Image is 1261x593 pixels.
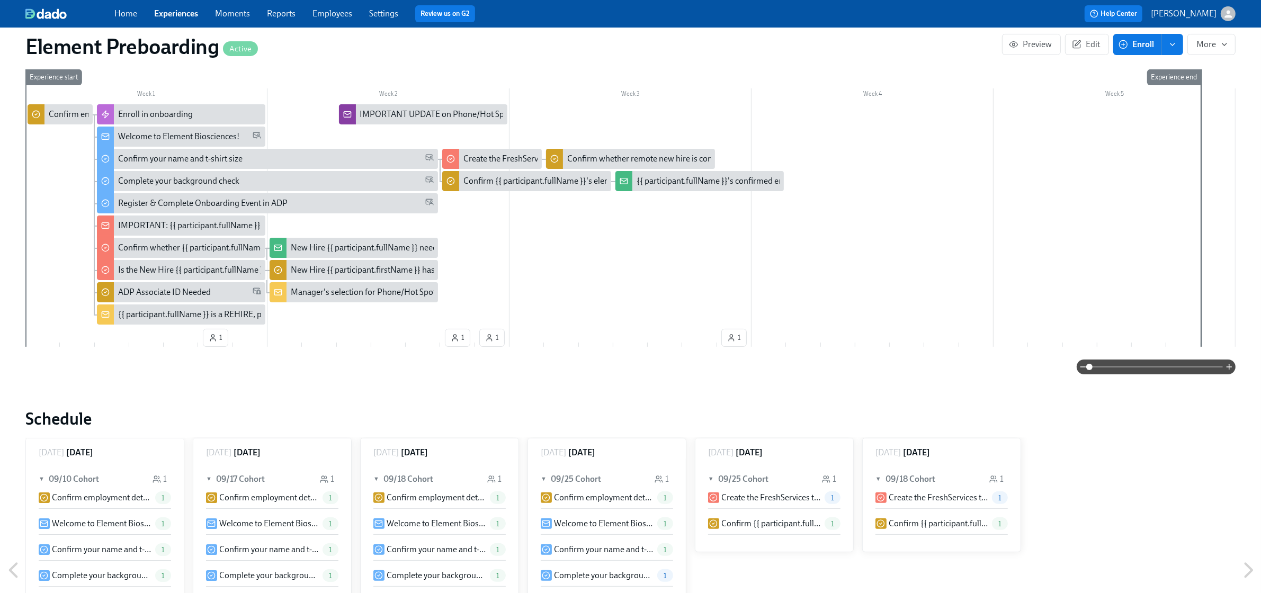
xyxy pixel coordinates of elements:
[155,520,171,528] span: 1
[657,572,673,580] span: 1
[219,544,318,555] p: Confirm your name and t-shirt size
[28,104,93,124] div: Confirm employment details for new hire {{ participant.fullName }} (starting {{ participant.start...
[415,5,475,22] button: Review us on G2
[425,153,434,165] span: Personal Email
[421,8,470,19] a: Review us on G2
[97,104,265,124] div: Enroll in onboarding
[989,473,1004,485] div: 1
[206,447,231,459] p: [DATE]
[1085,5,1142,22] button: Help Center
[736,447,763,459] h6: [DATE]
[52,570,151,581] p: Complete your background check
[657,520,673,528] span: 1
[219,570,318,581] p: Complete your background check
[118,264,366,276] div: Is the New Hire {{ participant.fullName }} working a shift differential?
[270,282,438,302] div: Manager's selection for Phone/Hot Spot/Reimbursement for {{ participant.fullName }}
[49,109,474,120] div: Confirm employment details for new hire {{ participant.fullName }} (starting {{ participant.start...
[155,546,171,554] span: 1
[97,260,265,280] div: Is the New Hire {{ participant.fullName }} working a shift differential?
[708,473,716,485] span: ▼
[1065,34,1109,55] button: Edit
[889,518,988,529] p: Confirm {{ participant.fullName }}'s elembio email
[721,492,820,504] p: Create the FreshServices ticket for {{ participant.fullName }}
[615,171,784,191] div: {{ participant.fullName }}'s confirmed email
[1090,8,1137,19] span: Help Center
[114,8,137,19] a: Home
[25,88,267,102] div: Week 1
[52,492,151,504] p: Confirm employment details for new hire {{ participant.fullName }} (starting {{ participant.start...
[118,109,193,120] div: Enroll in onboarding
[25,8,114,19] a: dado
[425,175,434,187] span: Personal Email
[992,520,1008,528] span: 1
[554,544,653,555] p: Confirm your name and t-shirt size
[401,447,428,459] h6: [DATE]
[752,88,994,102] div: Week 4
[118,242,439,254] div: Confirm whether {{ participant.fullName }} needs Phone or Cell/Internet Reimbursement
[387,492,486,504] p: Confirm employment details for new hire {{ participant.fullName }} (starting {{ participant.start...
[1162,34,1183,55] button: enroll
[551,473,601,485] h6: 09/25 Cohort
[721,518,820,529] p: Confirm {{ participant.fullName }}'s elembio email
[360,109,828,120] div: IMPORTANT UPDATE on Phone/Hot Spot/Reimbursement for {{ participant.fullName }} (DOH{{ participan...
[223,45,258,53] span: Active
[541,447,566,459] p: [DATE]
[97,215,265,236] div: IMPORTANT: {{ participant.fullName }} has accepted our offer!
[216,473,265,485] h6: 09/17 Cohort
[875,473,883,485] span: ▼
[387,570,486,581] p: Complete your background check
[886,473,935,485] h6: 09/18 Cohort
[721,329,747,347] button: 1
[727,333,741,343] span: 1
[479,329,505,347] button: 1
[291,242,544,254] div: New Hire {{ participant.fullName }} needs a Company Phone/Hot Spot
[97,127,265,147] div: Welcome to Element Biosciences!
[485,333,499,343] span: 1
[994,88,1236,102] div: Week 5
[1147,69,1202,85] div: Experience end
[209,333,222,343] span: 1
[875,447,901,459] p: [DATE]
[554,492,653,504] p: Confirm employment details for new hire {{ participant.fullName }} (starting {{ participant.start...
[219,518,318,529] p: Welcome to Element Biosciences!
[153,473,167,485] div: 1
[97,193,439,213] div: Register & Complete Onboarding Event in ADP
[463,175,645,187] div: Confirm {{ participant.fullName }}'s elembio email
[445,329,470,347] button: 1
[903,447,930,459] h6: [DATE]
[1151,6,1236,21] button: [PERSON_NAME]
[219,492,318,504] p: Confirm employment details for new hire {{ participant.fullName }} (starting {{ participant.start...
[373,447,399,459] p: [DATE]
[206,473,213,485] span: ▼
[39,473,46,485] span: ▼
[554,570,653,581] p: Complete your background check
[97,282,265,302] div: ADP Associate ID Needed
[97,238,265,258] div: Confirm whether {{ participant.fullName }} needs Phone or Cell/Internet Reimbursement
[487,473,502,485] div: 1
[39,447,64,459] p: [DATE]
[66,447,93,459] h6: [DATE]
[657,494,673,502] span: 1
[554,518,653,529] p: Welcome to Element Biosciences!
[52,544,151,555] p: Confirm your name and t-shirt size
[97,304,265,325] div: {{ participant.fullName }} is a REHIRE, please review information below:
[490,520,506,528] span: 1
[1196,39,1227,50] span: More
[637,175,794,187] div: {{ participant.fullName }}'s confirmed email
[118,309,377,320] div: {{ participant.fullName }} is a REHIRE, please review information below:
[323,572,338,580] span: 1
[25,69,82,85] div: Experience start
[291,264,502,276] div: New Hire {{ participant.firstName }} has a shift differential:
[49,473,99,485] h6: 09/10 Cohort
[509,88,752,102] div: Week 3
[154,8,198,19] a: Experiences
[203,329,228,347] button: 1
[323,520,338,528] span: 1
[825,494,840,502] span: 1
[369,8,398,19] a: Settings
[118,175,239,187] div: Complete your background check
[97,149,439,169] div: Confirm your name and t-shirt size
[270,260,438,280] div: New Hire {{ participant.firstName }} has a shift differential:
[655,473,669,485] div: 1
